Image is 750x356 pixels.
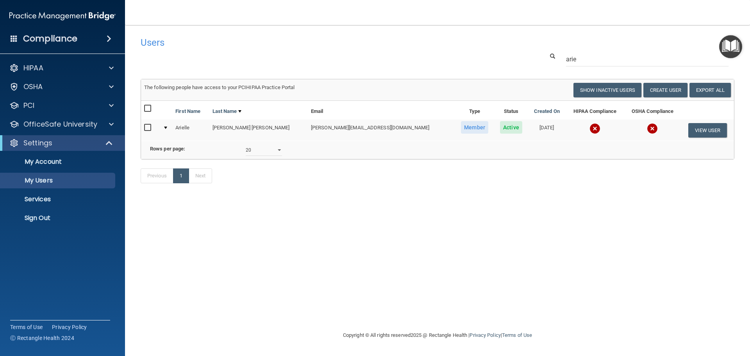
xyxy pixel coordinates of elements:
th: Email [308,101,455,120]
input: Search [566,52,729,66]
a: Terms of Use [502,332,532,338]
a: Last Name [212,107,241,116]
button: Open Resource Center [719,35,742,58]
p: Sign Out [5,214,112,222]
div: Copyright © All rights reserved 2025 @ Rectangle Health | | [295,323,580,348]
a: Privacy Policy [470,332,500,338]
a: Next [189,168,212,183]
a: First Name [175,107,200,116]
button: View User [688,123,727,138]
img: cross.ca9f0e7f.svg [589,123,600,134]
img: PMB logo [9,8,116,24]
a: HIPAA [9,63,114,73]
span: Ⓒ Rectangle Health 2024 [10,334,74,342]
td: [PERSON_NAME][EMAIL_ADDRESS][DOMAIN_NAME] [308,120,455,141]
th: OSHA Compliance [624,101,681,120]
p: HIPAA [23,63,43,73]
a: PCI [9,101,114,110]
th: Type [455,101,495,120]
a: OfficeSafe University [9,120,114,129]
p: My Account [5,158,112,166]
a: Previous [141,168,173,183]
p: Settings [23,138,52,148]
p: OSHA [23,82,43,91]
td: [PERSON_NAME] [PERSON_NAME] [209,120,308,141]
a: Privacy Policy [52,323,87,331]
td: [DATE] [528,120,566,141]
a: Settings [9,138,113,148]
p: Services [5,195,112,203]
p: OfficeSafe University [23,120,97,129]
iframe: Drift Widget Chat Controller [615,301,741,332]
span: Active [500,121,522,134]
th: HIPAA Compliance [566,101,624,120]
a: Export All [689,83,731,97]
p: PCI [23,101,34,110]
button: Create User [643,83,687,97]
a: Terms of Use [10,323,43,331]
span: Member [461,121,488,134]
td: Arielle [172,120,209,141]
span: The following people have access to your PCIHIPAA Practice Portal [144,84,295,90]
h4: Users [141,38,482,48]
img: cross.ca9f0e7f.svg [647,123,658,134]
a: Created On [534,107,560,116]
b: Rows per page: [150,146,185,152]
h4: Compliance [23,33,77,44]
button: Show Inactive Users [573,83,641,97]
th: Status [495,101,528,120]
p: My Users [5,177,112,184]
a: OSHA [9,82,114,91]
a: 1 [173,168,189,183]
